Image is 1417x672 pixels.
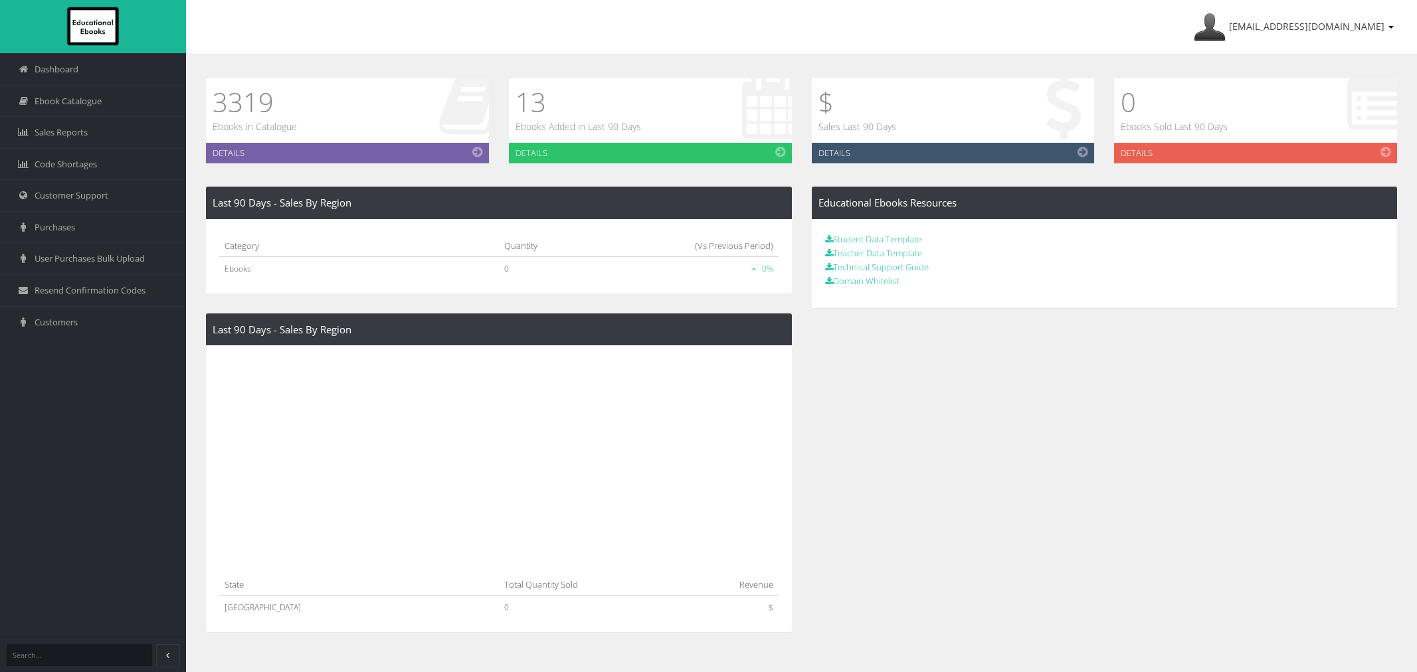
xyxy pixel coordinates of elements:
a: Details [509,143,792,163]
th: Quantity [499,232,591,257]
h4: Last 90 Days - Sales By Region [213,197,785,209]
h1: 0 [1121,85,1228,120]
h1: 13 [516,85,641,120]
h1: 3319 [213,85,297,120]
span: Code Shortages [35,158,97,171]
h4: Last 90 Days - Sales By Region [213,324,785,335]
th: State [219,571,499,596]
h1: $ [818,85,896,120]
a: Details [1114,143,1397,163]
td: 0% [591,256,779,280]
span: Purchases [35,221,75,234]
p: Sales Last 90 Days [818,120,896,134]
td: [GEOGRAPHIC_DATA] [219,596,499,620]
span: [EMAIL_ADDRESS][DOMAIN_NAME] [1229,20,1384,33]
p: Ebooks Sold Last 90 Days [1121,120,1228,134]
a: Student Data Template [825,233,921,245]
span: Sales Reports [35,126,88,139]
img: Avatar [1194,11,1226,43]
td: 0 [499,256,591,280]
th: Revenue [682,571,778,596]
a: Details [812,143,1095,163]
p: Ebooks in Catalogue [213,120,297,134]
span: Resend Confirmation Codes [35,284,145,297]
span: Dashboard [35,63,78,76]
a: Technical Support Guide [825,261,929,273]
a: Domain Whitelist [825,275,899,287]
a: Details [206,143,489,163]
h4: Educational Ebooks Resources [818,197,1391,209]
span: User Purchases Bulk Upload [35,252,145,265]
p: Ebooks Added in Last 90 Days [516,120,641,134]
span: Ebook Catalogue [35,95,102,108]
th: Category [219,232,499,257]
td: Ebooks [219,256,499,280]
a: Teacher Data Template [825,247,922,259]
th: Total Quantity Sold [499,571,682,596]
td: $ [682,596,778,620]
th: (Vs Previous Period) [591,232,779,257]
td: 0 [499,596,682,620]
span: Customers [35,316,78,329]
input: Search... [7,644,152,666]
span: Customer Support [35,189,108,202]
